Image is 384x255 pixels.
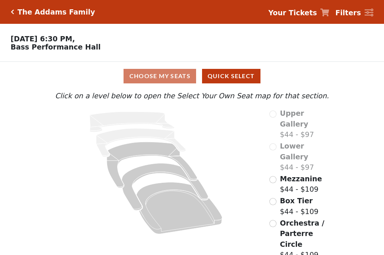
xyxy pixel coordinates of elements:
p: Click on a level below to open the Select Your Own Seat map for that section. [53,90,331,101]
span: Mezzanine [280,175,322,183]
label: $44 - $97 [280,108,331,140]
path: Lower Gallery - Seats Available: 0 [96,128,186,157]
strong: Your Tickets [268,9,317,17]
a: Click here to go back to filters [11,9,14,15]
button: Quick Select [202,69,260,83]
span: Box Tier [280,197,313,205]
path: Upper Gallery - Seats Available: 0 [90,112,175,132]
span: Upper Gallery [280,109,308,128]
label: $44 - $97 [280,141,331,173]
span: Lower Gallery [280,142,308,161]
label: $44 - $109 [280,173,322,195]
a: Your Tickets [268,7,329,18]
label: $44 - $109 [280,195,319,217]
a: Filters [335,7,373,18]
h5: The Addams Family [17,8,95,16]
path: Orchestra / Parterre Circle - Seats Available: 200 [137,182,223,234]
strong: Filters [335,9,361,17]
span: Orchestra / Parterre Circle [280,219,324,248]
